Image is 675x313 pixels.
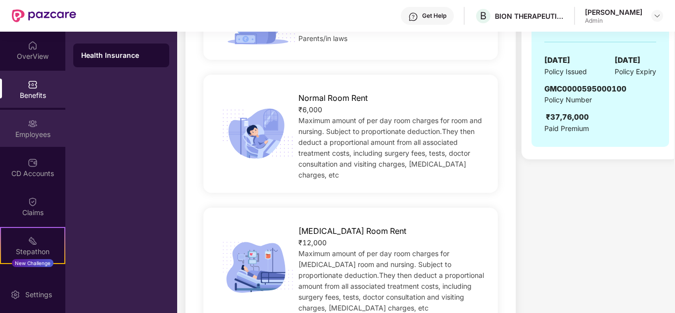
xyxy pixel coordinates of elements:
[1,247,64,257] div: Stepathon
[480,10,486,22] span: B
[28,80,38,89] img: svg+xml;base64,PHN2ZyBpZD0iQmVuZWZpdHMiIHhtbG5zPSJodHRwOi8vd3d3LnczLm9yZy8yMDAwL3N2ZyIgd2lkdGg9Ij...
[544,66,587,77] span: Policy Issued
[298,237,484,248] div: ₹12,000
[298,249,484,312] span: Maximum amount of per day room charges for [MEDICAL_DATA] room and nursing. Subject to proportion...
[495,11,564,21] div: BION THERAPEUTICS ([GEOGRAPHIC_DATA]) PRIVATE LIMITED
[28,236,38,246] img: svg+xml;base64,PHN2ZyB4bWxucz0iaHR0cDovL3d3dy53My5vcmcvMjAwMC9zdmciIHdpZHRoPSIyMSIgaGVpZ2h0PSIyMC...
[298,92,368,104] span: Normal Room Rent
[615,66,656,77] span: Policy Expiry
[544,123,589,134] span: Paid Premium
[28,197,38,207] img: svg+xml;base64,PHN2ZyBpZD0iQ2xhaW0iIHhtbG5zPSJodHRwOi8vd3d3LnczLm9yZy8yMDAwL3N2ZyIgd2lkdGg9IjIwIi...
[28,158,38,168] img: svg+xml;base64,PHN2ZyBpZD0iQ0RfQWNjb3VudHMiIGRhdGEtbmFtZT0iQ0QgQWNjb3VudHMiIHhtbG5zPSJodHRwOi8vd3...
[615,54,640,66] span: [DATE]
[81,50,161,60] div: Health Insurance
[22,290,55,300] div: Settings
[12,9,76,22] img: New Pazcare Logo
[28,119,38,129] img: svg+xml;base64,PHN2ZyBpZD0iRW1wbG95ZWVzIiB4bWxucz0iaHR0cDovL3d3dy53My5vcmcvMjAwMC9zdmciIHdpZHRoPS...
[12,259,53,267] div: New Challenge
[408,12,418,22] img: svg+xml;base64,PHN2ZyBpZD0iSGVscC0zMngzMiIgeG1sbnM9Imh0dHA6Ly93d3cudzMub3JnLzIwMDAvc3ZnIiB3aWR0aD...
[298,116,482,179] span: Maximum amount of per day room charges for room and nursing. Subject to proportionate deduction.T...
[298,104,484,115] div: ₹6,000
[544,84,627,93] span: GMC0000595000100
[28,275,38,285] img: svg+xml;base64,PHN2ZyBpZD0iRW5kb3JzZW1lbnRzIiB4bWxucz0iaHR0cDovL3d3dy53My5vcmcvMjAwMC9zdmciIHdpZH...
[10,290,20,300] img: svg+xml;base64,PHN2ZyBpZD0iU2V0dGluZy0yMHgyMCIgeG1sbnM9Imh0dHA6Ly93d3cudzMub3JnLzIwMDAvc3ZnIiB3aW...
[546,111,589,123] div: ₹37,76,000
[217,238,299,295] img: icon
[585,7,642,17] div: [PERSON_NAME]
[653,12,661,20] img: svg+xml;base64,PHN2ZyBpZD0iRHJvcGRvd24tMzJ4MzIiIHhtbG5zPSJodHRwOi8vd3d3LnczLm9yZy8yMDAwL3N2ZyIgd2...
[28,41,38,50] img: svg+xml;base64,PHN2ZyBpZD0iSG9tZSIgeG1sbnM9Imh0dHA6Ly93d3cudzMub3JnLzIwMDAvc3ZnIiB3aWR0aD0iMjAiIG...
[422,12,446,20] div: Get Help
[585,17,642,25] div: Admin
[544,95,592,104] span: Policy Number
[544,54,570,66] span: [DATE]
[298,225,406,237] span: [MEDICAL_DATA] Room Rent
[217,105,299,162] img: icon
